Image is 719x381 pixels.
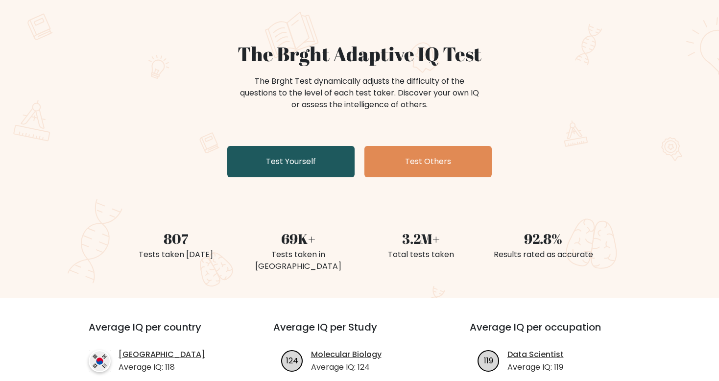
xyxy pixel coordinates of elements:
text: 124 [286,355,298,366]
text: 119 [484,355,493,366]
a: Molecular Biology [311,349,382,360]
p: Average IQ: 119 [507,361,564,373]
h3: Average IQ per country [89,321,238,345]
div: 69K+ [243,228,354,249]
a: Data Scientist [507,349,564,360]
div: 807 [120,228,231,249]
div: Results rated as accurate [488,249,599,261]
a: [GEOGRAPHIC_DATA] [119,349,205,360]
a: Test Yourself [227,146,355,177]
p: Average IQ: 124 [311,361,382,373]
div: Tests taken in [GEOGRAPHIC_DATA] [243,249,354,272]
div: Tests taken [DATE] [120,249,231,261]
p: Average IQ: 118 [119,361,205,373]
div: 3.2M+ [365,228,476,249]
img: country [89,350,111,372]
div: 92.8% [488,228,599,249]
div: Total tests taken [365,249,476,261]
h3: Average IQ per Study [273,321,446,345]
a: Test Others [364,146,492,177]
div: The Brght Test dynamically adjusts the difficulty of the questions to the level of each test take... [237,75,482,111]
h3: Average IQ per occupation [470,321,643,345]
h1: The Brght Adaptive IQ Test [120,42,599,66]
